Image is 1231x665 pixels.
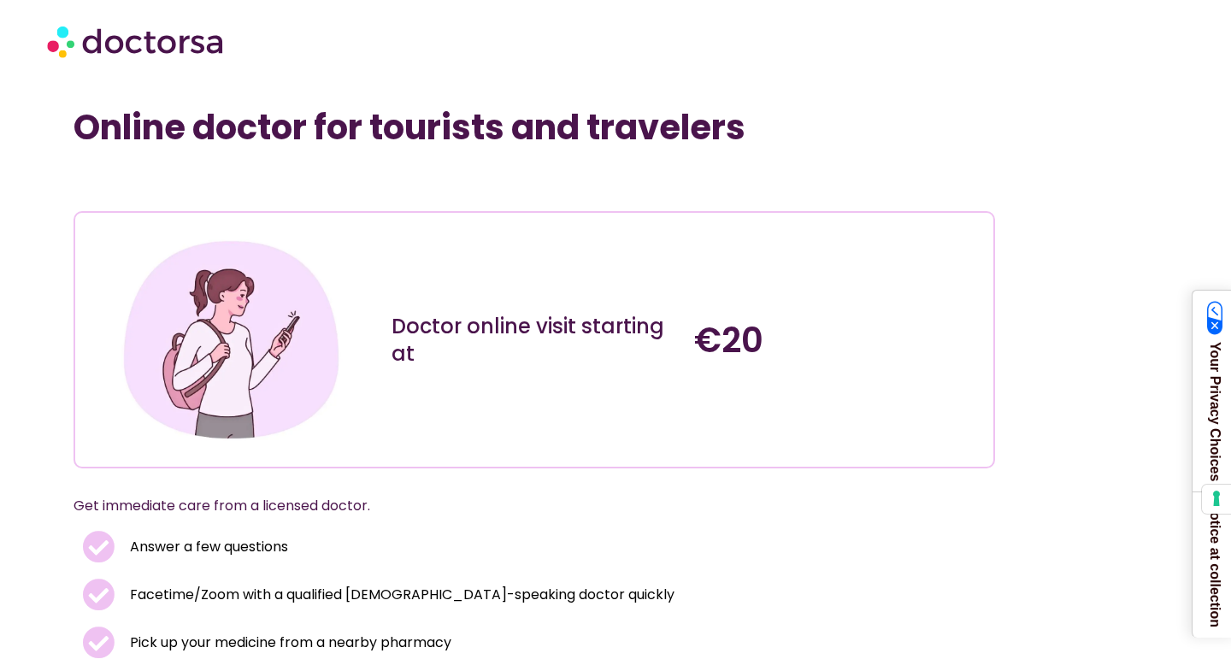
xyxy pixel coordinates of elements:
h1: Online doctor for tourists and travelers [74,107,994,148]
span: Answer a few questions [126,535,288,559]
iframe: Customer reviews powered by Trustpilot [82,174,339,194]
button: Your consent preferences for tracking technologies [1202,485,1231,514]
span: Facetime/Zoom with a qualified [DEMOGRAPHIC_DATA]-speaking doctor quickly [126,583,674,607]
div: Doctor online visit starting at [392,313,677,368]
h4: €20 [694,320,980,361]
p: Get immediate care from a licensed doctor. [74,494,953,518]
img: Illustration depicting a young woman in a casual outfit, engaged with her smartphone. She has a p... [117,226,346,455]
span: Pick up your medicine from a nearby pharmacy [126,631,451,655]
